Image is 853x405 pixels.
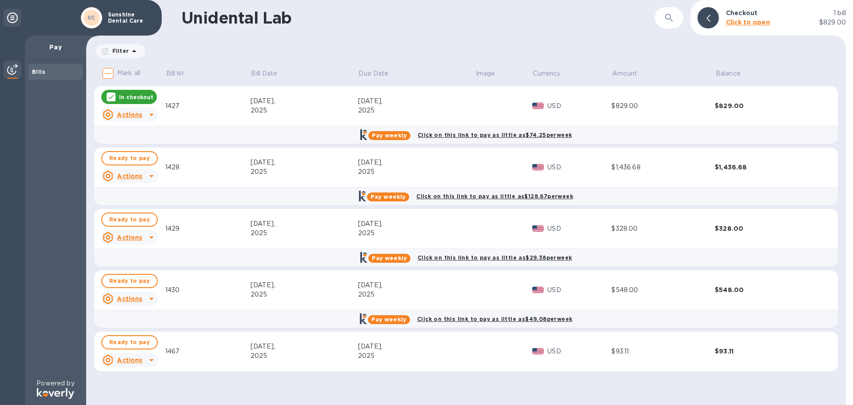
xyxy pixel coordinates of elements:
p: Mark all [117,68,140,78]
img: USD [532,348,544,354]
div: 2025 [358,290,475,299]
p: In checkout [119,93,153,101]
span: Amount [612,69,649,78]
p: Currency [533,69,560,78]
div: 2025 [358,167,475,176]
p: $829.00 [819,18,846,27]
b: Pay weekly [372,132,407,139]
button: Ready to pay [101,151,158,165]
div: 2025 [251,106,358,115]
img: USD [532,103,544,109]
div: [DATE], [358,219,475,229]
span: Ready to pay [109,337,150,348]
p: USD [547,285,611,295]
b: Click on this link to pay as little as $49.08 per week [417,316,572,322]
p: Sunshine Dental Care [108,12,152,24]
b: Pay weekly [371,193,406,200]
b: Pay weekly [371,316,407,323]
div: $93.11 [715,347,818,356]
p: Balance [716,69,741,78]
button: Ready to pay [101,335,158,349]
p: 1 bill [833,8,846,18]
span: Ready to pay [109,276,150,286]
div: 2025 [251,290,358,299]
div: 2025 [358,229,475,238]
u: Actions [117,295,142,302]
div: [DATE], [251,96,358,106]
span: Due Date [359,69,400,78]
p: Amount [612,69,637,78]
div: [DATE], [251,281,358,290]
p: Bill Date [251,69,277,78]
div: $829.00 [715,101,818,110]
div: 2025 [251,167,358,176]
span: Ready to pay [109,214,150,225]
img: USD [532,225,544,232]
div: $1,436.68 [715,163,818,172]
div: [DATE], [251,342,358,351]
p: Bill № [166,69,184,78]
img: USD [532,287,544,293]
div: [DATE], [358,281,475,290]
div: $1,436.68 [611,163,715,172]
b: Click on this link to pay as little as $128.67 per week [416,193,573,200]
u: Actions [117,111,142,118]
div: 2025 [251,351,358,361]
b: SC [88,14,96,21]
u: Actions [117,357,142,364]
p: Powered by [36,379,74,388]
div: 1467 [165,347,251,356]
div: [DATE], [358,342,475,351]
img: USD [532,164,544,170]
div: 2025 [358,351,475,361]
p: Due Date [359,69,388,78]
p: USD [547,224,611,233]
div: 1427 [165,101,251,111]
div: [DATE], [251,158,358,167]
span: Balance [716,69,752,78]
div: 1428 [165,163,251,172]
span: Bill Date [251,69,289,78]
p: USD [547,163,611,172]
div: $548.00 [611,285,715,295]
u: Actions [117,172,142,180]
b: Click to open [726,19,770,26]
div: 2025 [358,106,475,115]
div: [DATE], [358,96,475,106]
div: $829.00 [611,101,715,111]
div: $548.00 [715,285,818,294]
div: [DATE], [358,158,475,167]
div: $328.00 [611,224,715,233]
div: 1430 [165,285,251,295]
div: $93.11 [611,347,715,356]
span: Bill № [166,69,196,78]
b: Click on this link to pay as little as $29.38 per week [418,254,572,261]
p: Filter [109,47,129,55]
p: USD [547,347,611,356]
div: 1429 [165,224,251,233]
u: Actions [117,234,142,241]
h1: Unidental Lab [181,8,655,27]
b: Click on this link to pay as little as $74.25 per week [418,132,572,138]
p: Image [476,69,495,78]
b: Bills [32,68,45,75]
p: Checkout [726,8,757,17]
button: Ready to pay [101,213,158,227]
p: Pay [32,43,79,52]
button: Ready to pay [101,274,158,288]
div: $328.00 [715,224,818,233]
img: Logo [37,388,74,399]
p: USD [547,101,611,111]
div: [DATE], [251,219,358,229]
span: Ready to pay [109,153,150,164]
b: Pay weekly [372,255,407,261]
div: 2025 [251,229,358,238]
